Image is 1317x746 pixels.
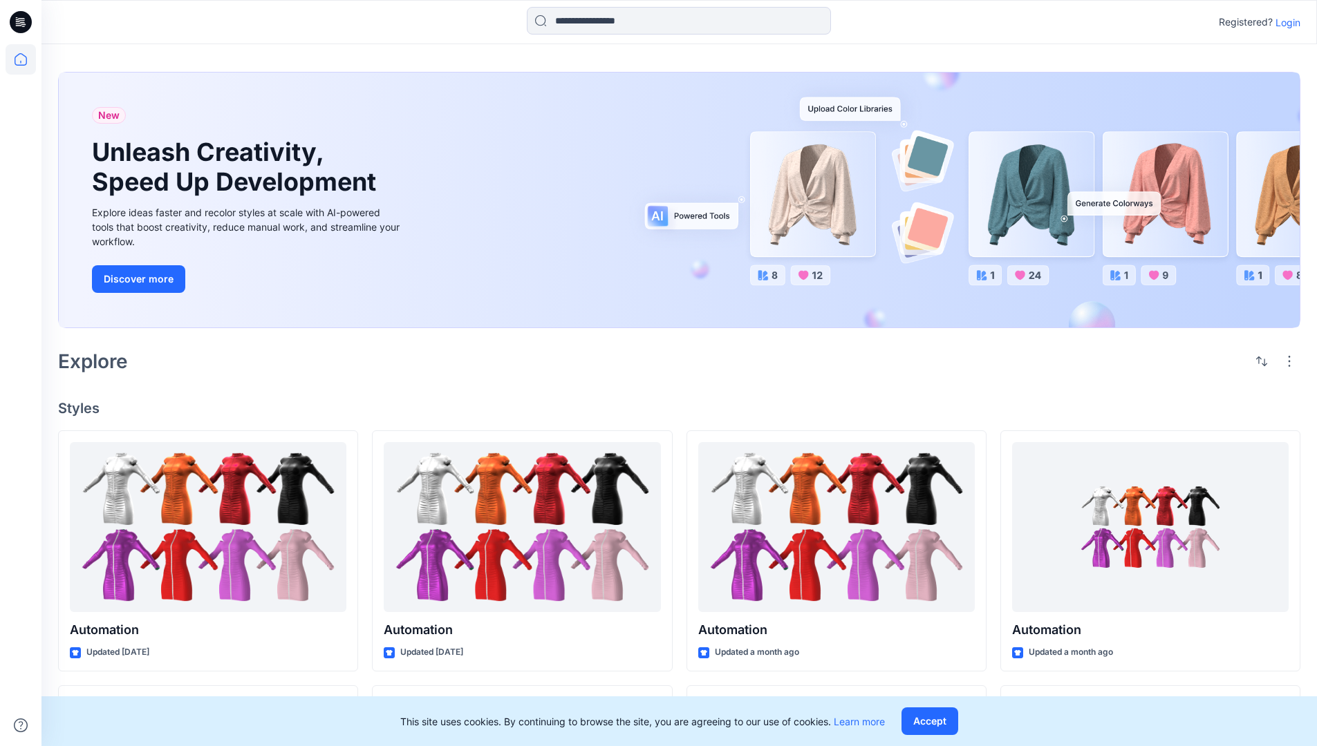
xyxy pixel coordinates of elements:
a: Automation [1012,442,1289,613]
p: Updated a month ago [715,645,799,660]
p: Updated [DATE] [86,645,149,660]
span: New [98,107,120,124]
a: Discover more [92,265,403,293]
a: Automation [698,442,975,613]
p: Automation [70,620,346,640]
a: Automation [384,442,660,613]
p: Updated [DATE] [400,645,463,660]
button: Accept [902,707,958,735]
a: Learn more [834,716,885,727]
h1: Unleash Creativity, Speed Up Development [92,137,382,197]
h4: Styles [58,400,1300,417]
h2: Explore [58,350,128,372]
p: Updated a month ago [1029,645,1113,660]
div: Explore ideas faster and recolor styles at scale with AI-powered tools that boost creativity, red... [92,205,403,249]
p: Automation [698,620,975,640]
p: Login [1276,15,1300,30]
p: This site uses cookies. By continuing to browse the site, you are agreeing to our use of cookies. [400,714,885,729]
p: Automation [1012,620,1289,640]
p: Automation [384,620,660,640]
button: Discover more [92,265,185,293]
a: Automation [70,442,346,613]
p: Registered? [1219,14,1273,30]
